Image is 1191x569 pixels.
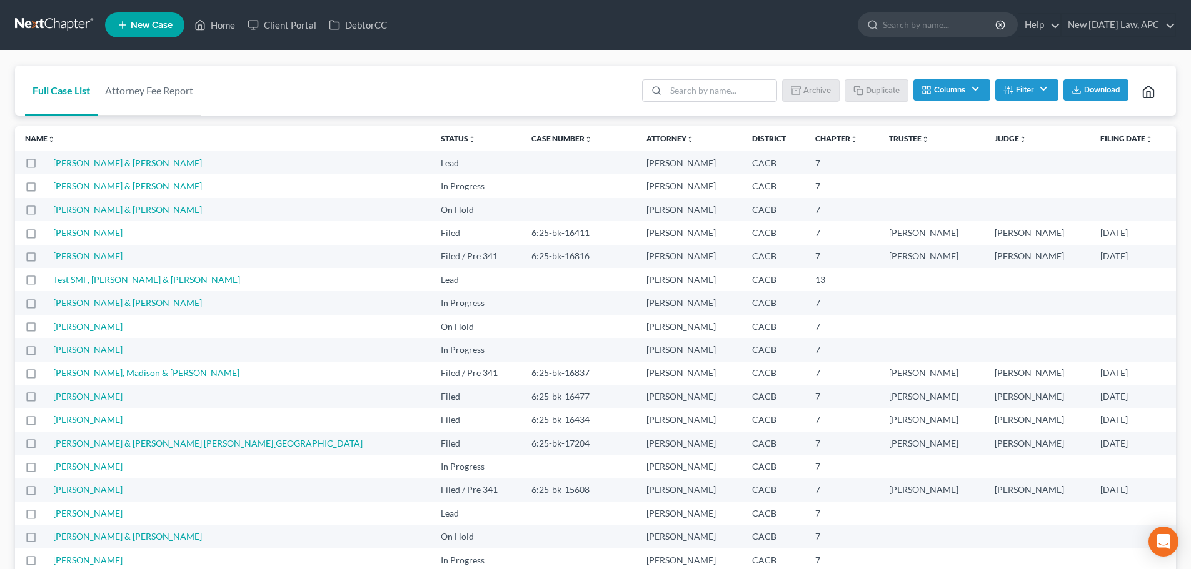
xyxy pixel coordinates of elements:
td: [DATE] [1090,221,1176,244]
td: [PERSON_NAME] [636,478,742,502]
a: [PERSON_NAME] [53,391,123,402]
a: Trusteeunfold_more [889,134,929,143]
a: [PERSON_NAME] [53,414,123,425]
td: 6:25-bk-16411 [521,221,636,244]
td: CACB [742,198,806,221]
td: [PERSON_NAME] [879,221,985,244]
button: Filter [995,79,1058,101]
td: [PERSON_NAME] [636,525,742,548]
td: [PERSON_NAME] [879,432,985,455]
a: [PERSON_NAME] & [PERSON_NAME] [53,157,202,168]
td: [PERSON_NAME] [636,502,742,525]
td: 7 [805,338,879,361]
td: [PERSON_NAME] [636,198,742,221]
td: 6:25-bk-16434 [521,408,636,431]
a: [PERSON_NAME] & [PERSON_NAME] [53,297,202,308]
th: District [742,126,806,151]
i: unfold_more [850,136,858,143]
a: Home [188,14,241,36]
td: [PERSON_NAME] [879,478,985,502]
a: [PERSON_NAME] [53,227,123,238]
td: Filed [431,221,521,244]
td: [PERSON_NAME] [879,362,985,385]
td: CACB [742,432,806,455]
a: Attorney Fee Report [98,66,201,116]
a: [PERSON_NAME] [53,461,123,472]
td: 7 [805,385,879,408]
td: In Progress [431,338,521,361]
a: Client Portal [241,14,323,36]
a: Full Case List [25,66,98,116]
td: CACB [742,385,806,408]
td: 6:25-bk-16816 [521,245,636,268]
td: 7 [805,478,879,502]
td: [PERSON_NAME] [636,408,742,431]
td: 7 [805,291,879,314]
a: [PERSON_NAME], Madison & [PERSON_NAME] [53,367,239,378]
td: [PERSON_NAME] [985,478,1090,502]
i: unfold_more [686,136,694,143]
td: 7 [805,502,879,525]
a: [PERSON_NAME] & [PERSON_NAME] [53,531,202,542]
td: 7 [805,525,879,548]
td: CACB [742,291,806,314]
a: Test SMF, [PERSON_NAME] & [PERSON_NAME] [53,274,240,285]
td: CACB [742,245,806,268]
td: [PERSON_NAME] [636,432,742,455]
td: 6:25-bk-17204 [521,432,636,455]
td: 7 [805,315,879,338]
td: On Hold [431,315,521,338]
td: 7 [805,151,879,174]
td: [PERSON_NAME] [636,385,742,408]
td: 7 [805,198,879,221]
td: 13 [805,268,879,291]
td: [DATE] [1090,385,1176,408]
i: unfold_more [922,136,929,143]
td: [PERSON_NAME] [985,245,1090,268]
td: CACB [742,338,806,361]
td: CACB [742,268,806,291]
i: unfold_more [585,136,592,143]
td: CACB [742,221,806,244]
i: unfold_more [468,136,476,143]
td: CACB [742,151,806,174]
td: Lead [431,151,521,174]
td: Filed [431,385,521,408]
td: [PERSON_NAME] [985,362,1090,385]
span: New Case [131,21,173,30]
td: Lead [431,268,521,291]
div: Open Intercom Messenger [1148,527,1178,557]
i: unfold_more [48,136,55,143]
td: 7 [805,362,879,385]
a: Filing Dateunfold_more [1100,134,1153,143]
td: [PERSON_NAME] [636,315,742,338]
td: [PERSON_NAME] [636,291,742,314]
button: Columns [913,79,990,101]
span: Download [1084,85,1120,95]
a: [PERSON_NAME] & [PERSON_NAME] [PERSON_NAME][GEOGRAPHIC_DATA] [53,438,363,448]
td: 6:25-bk-15608 [521,478,636,502]
td: Lead [431,502,521,525]
td: [PERSON_NAME] [879,385,985,408]
td: Filed / Pre 341 [431,362,521,385]
td: [PERSON_NAME] [636,151,742,174]
td: [PERSON_NAME] [636,268,742,291]
a: [PERSON_NAME] [53,508,123,518]
td: On Hold [431,525,521,548]
a: [PERSON_NAME] [53,321,123,332]
a: DebtorCC [323,14,393,36]
td: On Hold [431,198,521,221]
td: [PERSON_NAME] [879,245,985,268]
td: In Progress [431,174,521,197]
td: [DATE] [1090,478,1176,502]
td: [DATE] [1090,245,1176,268]
td: [PERSON_NAME] [636,174,742,197]
td: CACB [742,525,806,548]
td: [PERSON_NAME] [985,408,1090,431]
a: Help [1018,14,1060,36]
td: 7 [805,174,879,197]
input: Search by name... [883,13,997,36]
td: Filed [431,408,521,431]
td: CACB [742,174,806,197]
td: CACB [742,478,806,502]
